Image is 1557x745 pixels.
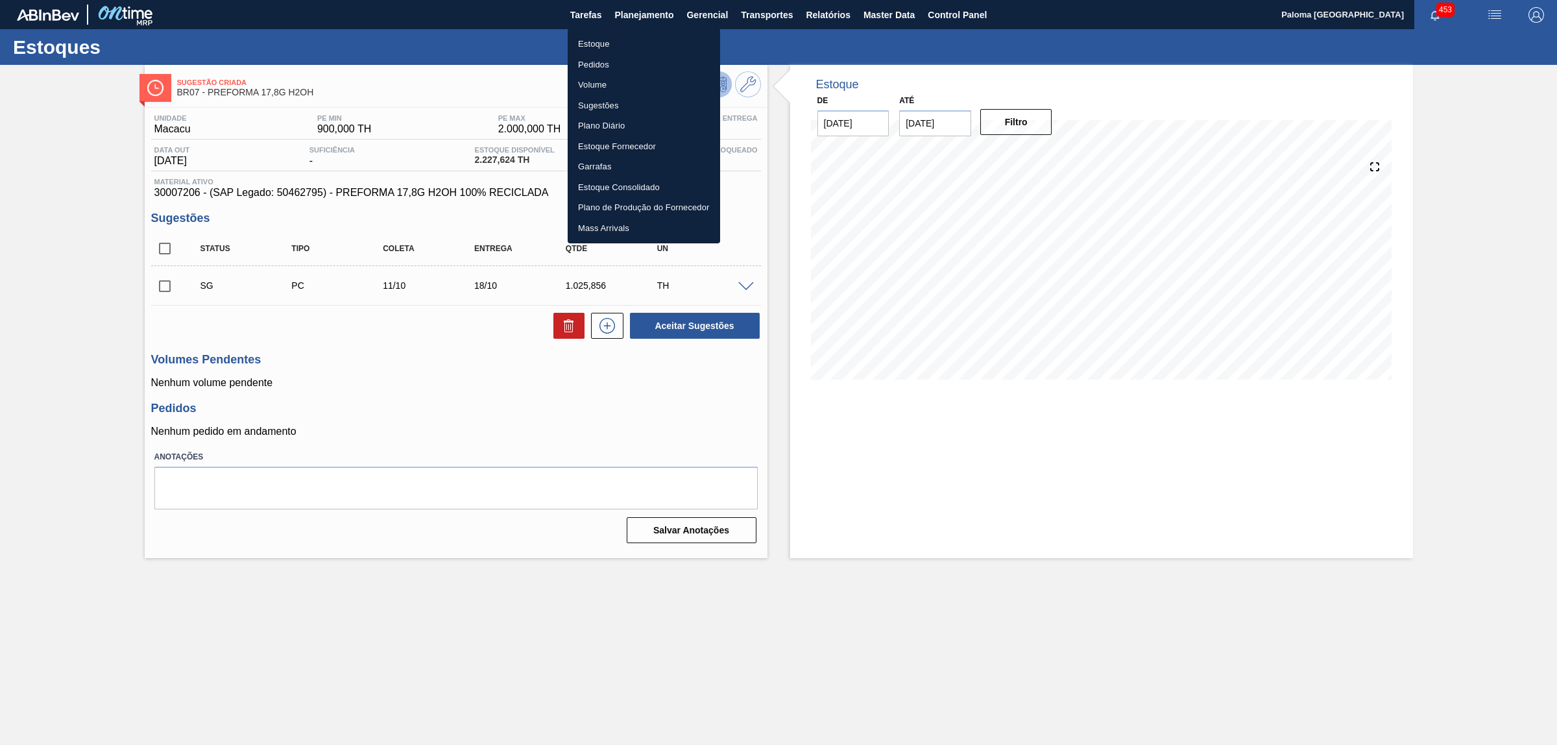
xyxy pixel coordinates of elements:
a: Mass Arrivals [568,218,720,239]
a: Plano Diário [568,116,720,136]
a: Plano de Produção do Fornecedor [568,197,720,218]
a: Volume [568,75,720,95]
a: Estoque Consolidado [568,177,720,198]
a: Pedidos [568,55,720,75]
a: Garrafas [568,156,720,177]
a: Sugestões [568,95,720,116]
a: Estoque Fornecedor [568,136,720,157]
a: Estoque [568,34,720,55]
